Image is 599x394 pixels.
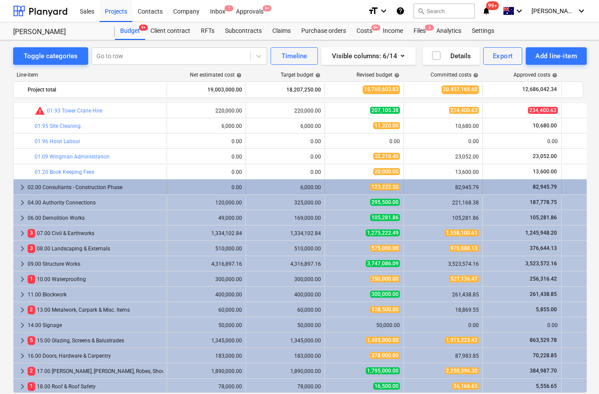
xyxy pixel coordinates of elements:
div: 0.00 [171,154,242,160]
span: keyboard_arrow_right [17,351,28,361]
div: Details [431,50,471,62]
div: [PERSON_NAME] [13,28,104,37]
div: 325,000.00 [250,200,321,206]
div: 17.00 [PERSON_NAME], [PERSON_NAME], Robes, Showerscreens & Mirrors [28,364,163,378]
div: Chat Widget [555,352,599,394]
span: 5,855.00 [535,306,558,313]
span: 863,529.78 [529,337,558,343]
div: 400,000.00 [171,292,242,298]
span: help [392,73,399,78]
div: 3,523,574.16 [407,261,479,267]
div: 4,316,897.16 [171,261,242,267]
span: 1 [28,382,35,390]
span: 9+ [263,5,271,11]
div: Budget [115,22,145,40]
i: Knowledge base [396,6,405,16]
button: Details [423,47,480,65]
a: 01.09 Wingman Administration [35,154,110,160]
span: 384,987.70 [529,368,558,374]
div: Add line-item [535,50,577,62]
a: RFTs [196,22,220,40]
a: Budget9+ [115,22,145,40]
span: 23,052.00 [532,153,558,159]
span: 32,210.40 [373,153,400,160]
i: keyboard_arrow_down [378,6,389,16]
a: Client contract [145,22,196,40]
span: 16,500.00 [373,383,400,390]
i: keyboard_arrow_down [576,6,587,16]
div: 1,890,000.00 [250,368,321,374]
span: keyboard_arrow_right [17,243,28,254]
span: keyboard_arrow_right [17,366,28,376]
div: 16.00 Doors, Hardware & Carpentry [28,349,163,363]
span: 1 [225,5,233,11]
span: 20,457,168.60 [442,85,479,94]
span: 378,000.00 [370,352,400,359]
span: 3 [425,25,434,31]
div: Line-item [13,72,167,78]
div: 02.00 Consultants - Construction Phase [28,180,163,194]
div: Subcontracts [220,22,267,40]
span: 187,778.75 [529,199,558,205]
span: 11,320.00 [373,122,400,129]
span: help [314,73,321,78]
a: Costs9+ [351,22,378,40]
div: 14.00 Signage [28,318,163,332]
div: 0.00 [328,138,400,144]
span: 105,281.86 [529,215,558,221]
div: Approved costs [513,72,557,78]
div: 220,000.00 [171,108,242,114]
span: 9+ [139,25,148,31]
span: keyboard_arrow_right [17,182,28,193]
div: 0.00 [171,138,242,144]
div: 19,003,000.00 [171,83,242,97]
div: 07.00 Civil & Earthworks [28,226,163,240]
div: 0.00 [250,138,321,144]
span: 575,000.00 [370,245,400,252]
div: Toggle categories [24,50,78,62]
span: 261,438.85 [529,291,558,297]
div: 10,680.00 [407,123,479,129]
div: Income [378,22,408,40]
div: 1,345,000.00 [171,338,242,344]
span: 3 [28,244,35,253]
div: 183,000.00 [171,353,242,359]
div: 0.00 [250,154,321,160]
div: 0.00 [407,322,479,328]
div: 169,000.00 [250,215,321,221]
div: 10.00 Waterproofing [28,272,163,286]
span: [PERSON_NAME] [531,7,575,14]
span: 207,105.38 [370,107,400,114]
span: 234,400.63 [449,107,479,114]
span: 2 [28,306,35,314]
button: Add line-item [526,47,587,65]
button: Timeline [271,47,318,65]
div: Net estimated cost [190,72,242,78]
div: 13.00 Metalwork, Carpark & Misc. Items [28,303,163,317]
a: Purchase orders [296,22,351,40]
span: 5 [28,336,35,345]
div: Files [408,22,431,40]
div: Export [493,50,513,62]
div: 4,316,897.16 [250,261,321,267]
div: 60,000.00 [171,307,242,313]
div: 1,334,102.84 [250,230,321,236]
div: 1,890,000.00 [171,368,242,374]
a: 01.20 Book Keeping Fees [35,169,94,175]
span: 2,250,396.30 [445,367,479,374]
div: 06.00 Demolition Works [28,211,163,225]
span: keyboard_arrow_right [17,197,28,208]
a: 01.93 Tower Crane Hire [47,108,102,114]
div: 105,281.86 [407,215,479,221]
span: 1 [28,275,35,283]
span: keyboard_arrow_right [17,274,28,285]
span: 234,400.63 [528,107,558,114]
span: keyboard_arrow_right [17,228,28,239]
div: 50,000.00 [328,322,400,328]
div: Timeline [282,50,307,62]
div: Settings [467,22,499,40]
div: 120,000.00 [171,200,242,206]
div: 220,000.00 [250,108,321,114]
span: 527,136.47 [449,275,479,282]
